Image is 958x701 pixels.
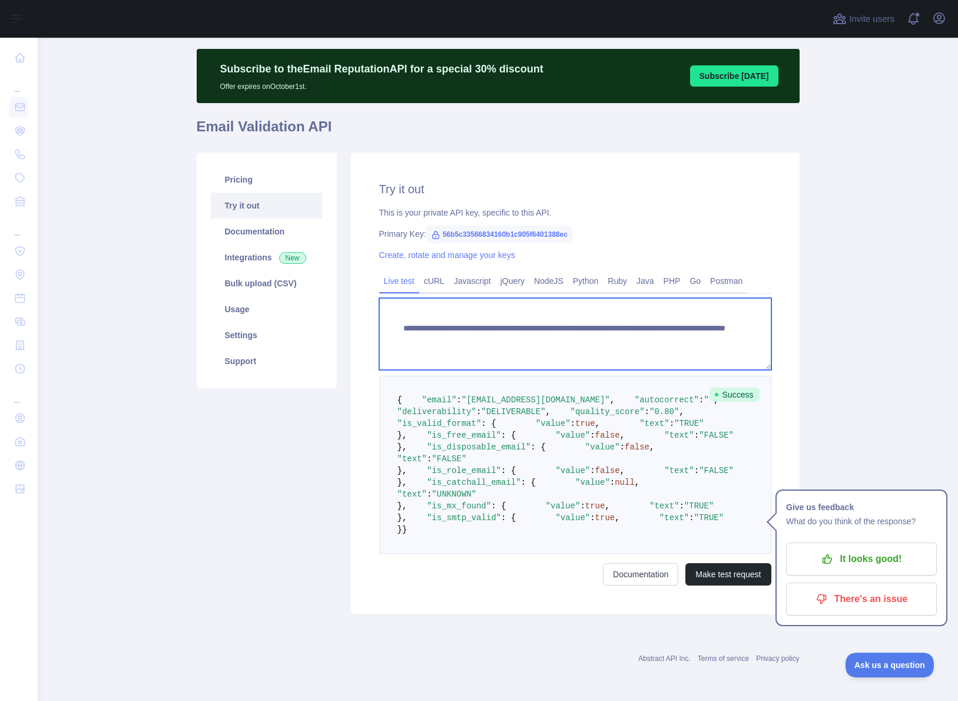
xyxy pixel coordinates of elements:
span: , [605,501,609,511]
span: : [427,454,432,464]
button: There's an issue [786,583,937,616]
button: Invite users [830,9,897,28]
a: Documentation [603,563,678,586]
span: true [585,501,605,511]
span: : [456,395,461,405]
span: "is_mx_found" [427,501,491,511]
span: , [679,407,684,416]
span: } [397,525,402,534]
a: Java [632,272,659,290]
span: : [679,501,684,511]
span: : [694,466,699,475]
span: "is_smtp_valid" [427,513,501,523]
span: "text" [664,431,694,440]
a: Javascript [449,272,496,290]
span: : { [501,513,516,523]
span: "[EMAIL_ADDRESS][DOMAIN_NAME]" [462,395,610,405]
span: "text" [397,454,427,464]
span: : [590,466,595,475]
a: Documentation [211,219,323,244]
a: Terms of service [698,654,749,663]
span: true [575,419,595,428]
span: , [595,419,600,428]
span: "FALSE" [699,431,734,440]
a: Settings [211,322,323,348]
a: Postman [705,272,747,290]
span: "is_disposable_email" [427,442,531,452]
a: cURL [419,272,449,290]
a: Support [211,348,323,374]
a: Try it out [211,193,323,219]
div: This is your private API key, specific to this API. [379,207,771,219]
span: : [610,478,615,487]
span: : [590,513,595,523]
span: "is_role_email" [427,466,501,475]
span: "text" [659,513,689,523]
span: New [279,252,306,264]
span: "value" [555,513,590,523]
span: : [620,442,625,452]
span: "is_valid_format" [397,419,482,428]
span: , [620,431,625,440]
span: }, [397,501,407,511]
span: , [635,478,639,487]
span: : { [531,442,545,452]
span: "UNKNOWN" [432,490,476,499]
span: Success [710,388,760,402]
span: : [580,501,585,511]
span: "text" [639,419,669,428]
span: "value" [575,478,610,487]
span: }, [397,513,407,523]
p: Offer expires on October 1st. [220,77,543,91]
h1: Give us feedback [786,500,937,514]
span: "value" [546,501,581,511]
a: Live test [379,272,419,290]
span: false [595,431,620,440]
span: "is_catchall_email" [427,478,521,487]
div: ... [9,214,28,238]
button: Make test request [685,563,771,586]
span: "DELIVERABLE" [481,407,545,416]
span: : [645,407,649,416]
span: "is_free_email" [427,431,501,440]
span: "autocorrect" [635,395,699,405]
a: Pricing [211,167,323,193]
span: : { [481,419,496,428]
span: "deliverability" [397,407,476,416]
span: 56b5c33566834160b1c905f6401388ec [426,226,572,243]
span: "text" [649,501,679,511]
span: "FALSE" [432,454,466,464]
span: : [669,419,674,428]
span: false [595,466,620,475]
span: : { [491,501,506,511]
span: }, [397,466,407,475]
span: "email" [422,395,457,405]
span: , [620,466,625,475]
button: Subscribe [DATE] [690,65,778,87]
span: : { [521,478,536,487]
span: : [699,395,704,405]
span: , [649,442,654,452]
span: }, [397,431,407,440]
span: : { [501,431,516,440]
span: true [595,513,615,523]
a: NodeJS [529,272,568,290]
div: Primary Key: [379,228,771,240]
div: ... [9,382,28,405]
p: There's an issue [795,589,928,609]
span: "quality_score" [571,407,645,416]
a: Abstract API Inc. [638,654,691,663]
h1: Email Validation API [197,117,800,146]
span: }, [397,478,407,487]
span: }, [397,442,407,452]
a: Usage [211,296,323,322]
span: : [571,419,575,428]
span: : { [501,466,516,475]
a: jQuery [496,272,529,290]
span: "text" [397,490,427,499]
span: "text" [664,466,694,475]
span: , [610,395,615,405]
a: Go [685,272,705,290]
a: Create, rotate and manage your keys [379,250,515,260]
span: "" [704,395,714,405]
